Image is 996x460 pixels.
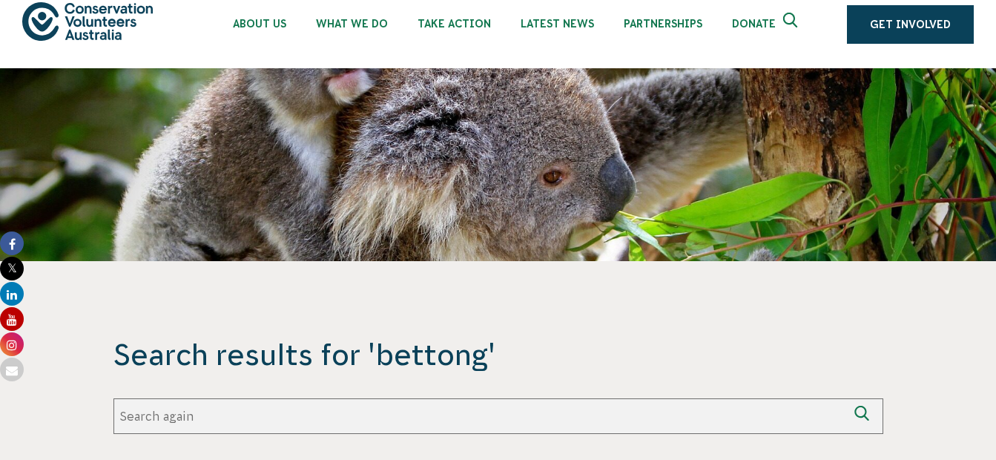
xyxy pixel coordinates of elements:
[847,5,974,44] a: Get Involved
[774,7,810,42] button: Expand search box Close search box
[22,2,153,40] img: logo.svg
[113,335,883,374] span: Search results for 'bettong'
[233,18,286,30] span: About Us
[732,18,776,30] span: Donate
[113,398,848,434] input: Search again
[624,18,702,30] span: Partnerships
[521,18,594,30] span: Latest News
[783,13,802,36] span: Expand search box
[316,18,388,30] span: What We Do
[418,18,491,30] span: Take Action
